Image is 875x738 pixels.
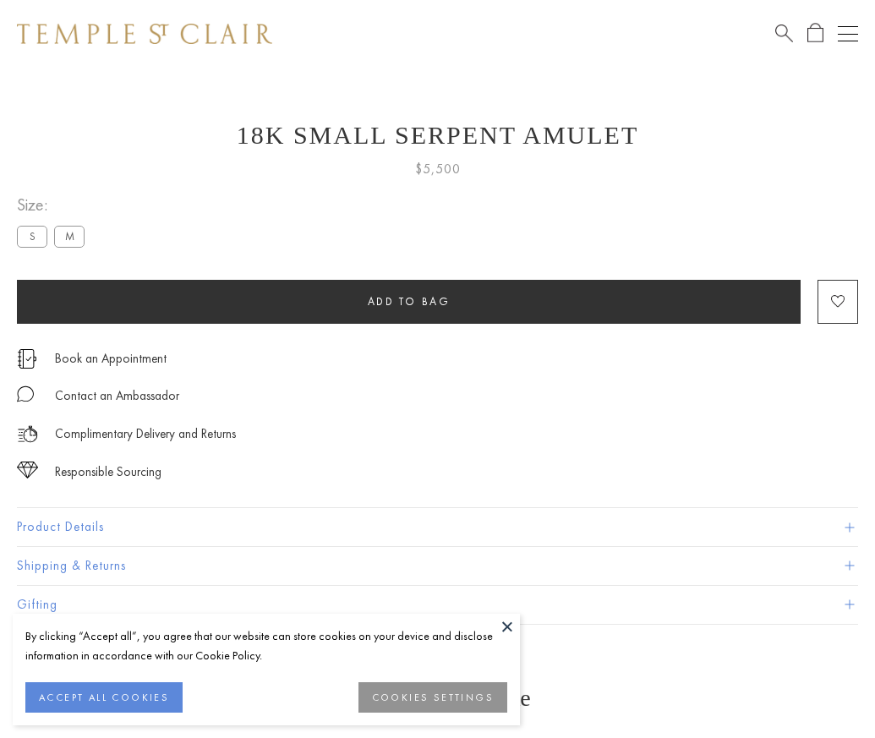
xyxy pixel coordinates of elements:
[55,385,179,407] div: Contact an Ambassador
[775,23,793,44] a: Search
[838,24,858,44] button: Open navigation
[17,586,858,624] button: Gifting
[17,226,47,247] label: S
[17,424,38,445] img: icon_delivery.svg
[358,682,507,713] button: COOKIES SETTINGS
[17,280,801,324] button: Add to bag
[807,23,823,44] a: Open Shopping Bag
[17,385,34,402] img: MessageIcon-01_2.svg
[55,462,161,483] div: Responsible Sourcing
[25,682,183,713] button: ACCEPT ALL COOKIES
[17,349,37,369] img: icon_appointment.svg
[17,121,858,150] h1: 18K Small Serpent Amulet
[17,191,91,219] span: Size:
[55,349,167,368] a: Book an Appointment
[17,24,272,44] img: Temple St. Clair
[17,462,38,478] img: icon_sourcing.svg
[415,158,461,180] span: $5,500
[368,294,451,309] span: Add to bag
[25,626,507,665] div: By clicking “Accept all”, you agree that our website can store cookies on your device and disclos...
[54,226,85,247] label: M
[17,547,858,585] button: Shipping & Returns
[55,424,236,445] p: Complimentary Delivery and Returns
[17,508,858,546] button: Product Details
